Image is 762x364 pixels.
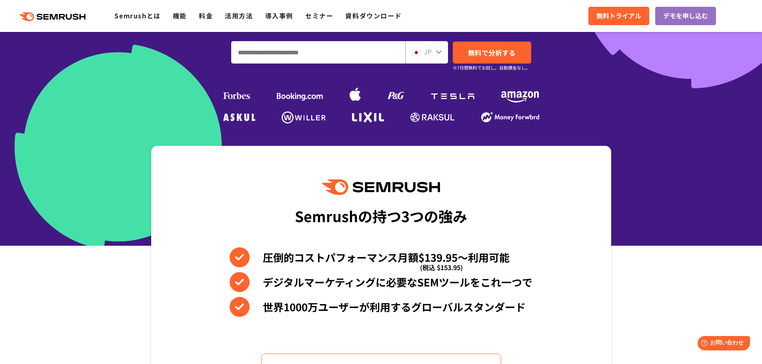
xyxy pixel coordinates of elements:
a: 導入事例 [265,11,293,20]
a: 活用方法 [225,11,253,20]
img: Semrush [322,179,440,195]
li: 世界1000万ユーザーが利用するグローバルスタンダード [230,297,532,317]
span: 無料トライアル [596,11,641,21]
a: 無料トライアル [588,7,649,25]
li: デジタルマーケティングに必要なSEMツールをこれ一つで [230,272,532,292]
small: ※7日間無料でお試し。自動課金なし。 [453,64,530,72]
iframe: Help widget launcher [691,333,753,355]
span: (税込 $153.95) [420,257,463,277]
a: デモを申し込む [655,7,716,25]
a: 機能 [173,11,187,20]
span: JP [424,47,432,56]
li: 圧倒的コストパフォーマンス月額$139.95〜利用可能 [230,247,532,267]
a: 資料ダウンロード [345,11,402,20]
a: 料金 [199,11,213,20]
a: 無料で分析する [453,42,531,64]
span: デモを申し込む [663,11,708,21]
a: Semrushとは [114,11,160,20]
span: 無料で分析する [468,48,516,58]
div: Semrushの持つ3つの強み [295,201,467,231]
input: ドメイン、キーワードまたはURLを入力してください [232,42,405,63]
a: セミナー [305,11,333,20]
